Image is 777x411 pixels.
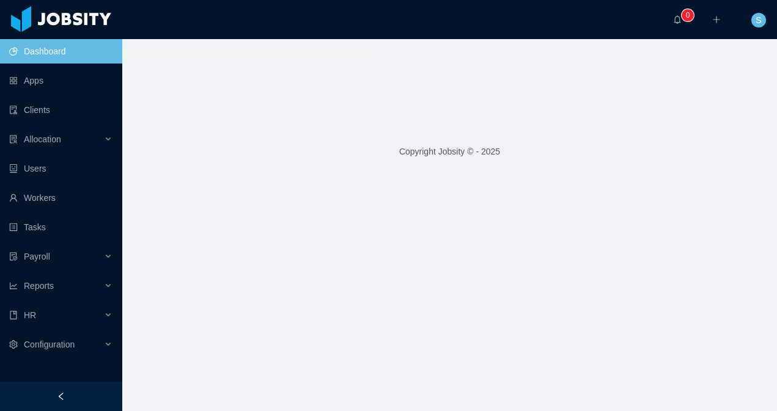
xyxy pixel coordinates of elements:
[682,9,694,21] sup: 0
[24,134,61,144] span: Allocation
[24,252,50,261] span: Payroll
[24,340,75,349] span: Configuration
[24,281,54,291] span: Reports
[673,15,682,24] i: icon: bell
[9,39,112,64] a: icon: pie-chartDashboard
[9,135,18,144] i: icon: solution
[9,68,112,93] a: icon: appstoreApps
[9,215,112,239] a: icon: profileTasks
[9,98,112,122] a: icon: auditClients
[9,156,112,181] a: icon: robotUsers
[9,186,112,210] a: icon: userWorkers
[9,252,18,261] i: icon: file-protect
[9,282,18,290] i: icon: line-chart
[24,310,36,320] span: HR
[9,340,18,349] i: icon: setting
[9,311,18,319] i: icon: book
[756,13,761,27] span: S
[712,15,721,24] i: icon: plus
[122,131,777,173] footer: Copyright Jobsity © - 2025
